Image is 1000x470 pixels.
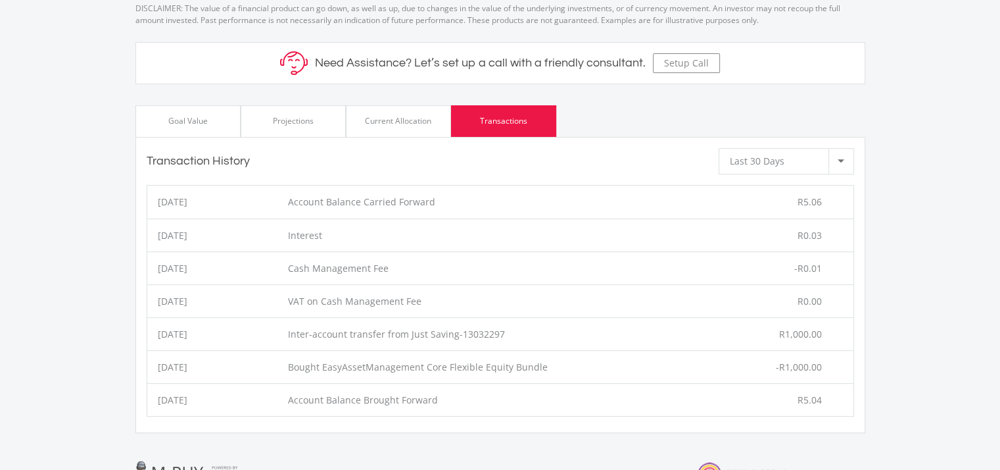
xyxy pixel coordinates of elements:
[365,115,431,127] div: Current Allocation
[147,261,289,275] div: [DATE]
[288,195,711,209] div: Account Balance Carried Forward
[315,56,646,70] h5: Need Assistance? Let’s set up a call with a friendly consultant.
[480,115,527,127] div: Transactions
[712,261,853,275] div: -R0.01
[147,393,289,407] div: [DATE]
[712,360,853,374] div: -R1,000.00
[147,195,289,209] div: [DATE]
[712,195,853,209] div: R5.06
[168,115,208,127] div: Goal Value
[147,228,289,242] div: [DATE]
[288,294,711,308] div: VAT on Cash Management Fee
[147,294,289,308] div: [DATE]
[288,261,711,275] div: Cash Management Fee
[712,393,853,407] div: R5.04
[712,228,853,242] div: R0.03
[712,327,853,341] div: R1,000.00
[147,154,250,169] h3: Transaction History
[288,327,711,341] div: Inter-account transfer from Just Saving-13032297
[653,53,720,73] button: Setup Call
[730,155,784,167] span: Last 30 Days
[288,228,711,242] div: Interest
[147,360,289,374] div: [DATE]
[288,360,711,374] div: Bought EasyAssetManagement Core Flexible Equity Bundle
[147,327,289,341] div: [DATE]
[712,294,853,308] div: R0.00
[288,393,711,407] div: Account Balance Brought Forward
[273,115,314,127] div: Projections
